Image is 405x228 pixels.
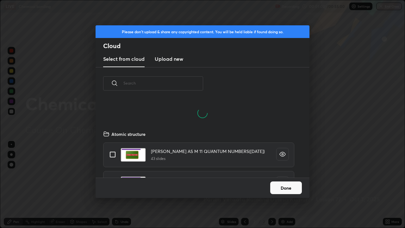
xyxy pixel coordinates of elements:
img: 1718156048YLHQ68.pdf [121,176,146,190]
img: 1718122379T82GLI.pdf [121,148,146,162]
h5: 43 slides [151,156,265,161]
div: grid [96,128,302,178]
h3: Upload new [155,55,183,63]
h4: [PERSON_NAME] AS M 11 QUANTUM NUMBERS([DATE]) [151,148,265,155]
h4: [PERSON_NAME] AS M 10 [PERSON_NAME]([DATE]) [151,176,256,183]
h4: Atomic structure [111,131,146,137]
input: Search [123,70,203,97]
button: Done [270,181,302,194]
h2: Cloud [103,42,309,50]
div: Please don't upload & share any copyrighted content. You will be held liable if found doing so. [96,25,309,38]
h3: Select from cloud [103,55,145,63]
